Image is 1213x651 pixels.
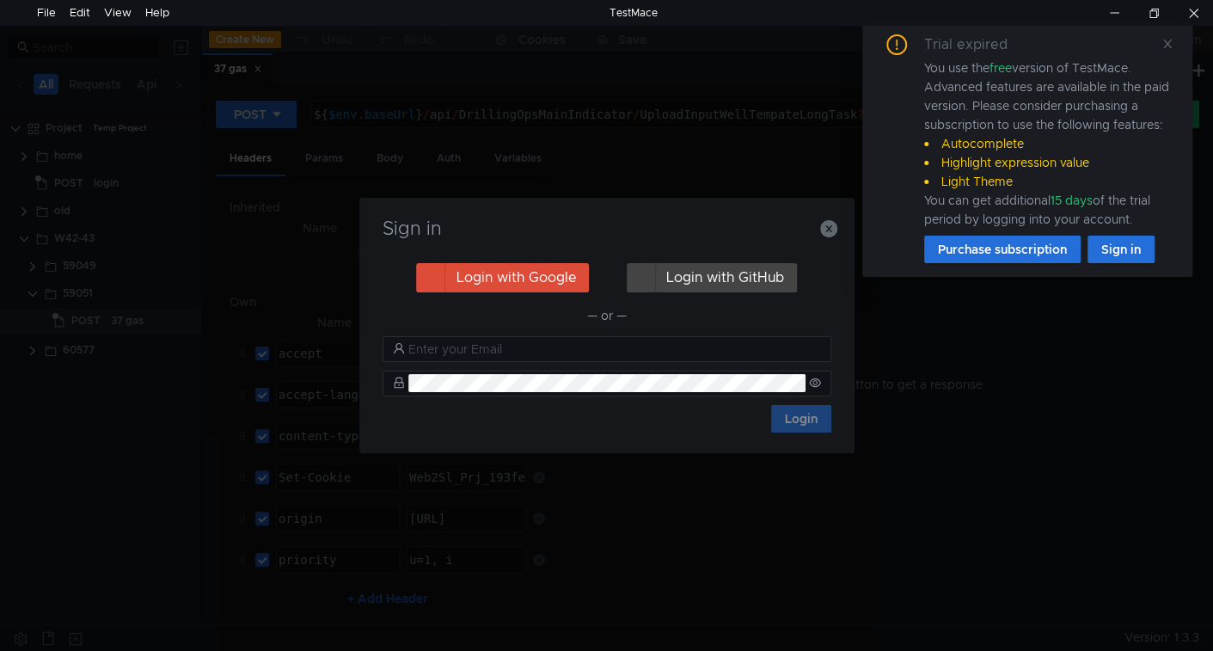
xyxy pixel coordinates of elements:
[989,60,1012,76] span: free
[1087,236,1155,263] button: Sign in
[924,236,1081,263] button: Purchase subscription
[1051,193,1093,208] span: 15 days
[383,305,831,326] div: — or —
[924,58,1172,229] div: You use the version of TestMace. Advanced features are available in the paid version. Please cons...
[924,172,1172,191] li: Light Theme
[924,153,1172,172] li: Highlight expression value
[924,191,1172,229] div: You can get additional of the trial period by logging into your account.
[924,134,1172,153] li: Autocomplete
[380,218,834,239] h3: Sign in
[416,263,589,292] button: Login with Google
[627,263,797,292] button: Login with GitHub
[408,340,821,359] input: Enter your Email
[924,34,1028,55] div: Trial expired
